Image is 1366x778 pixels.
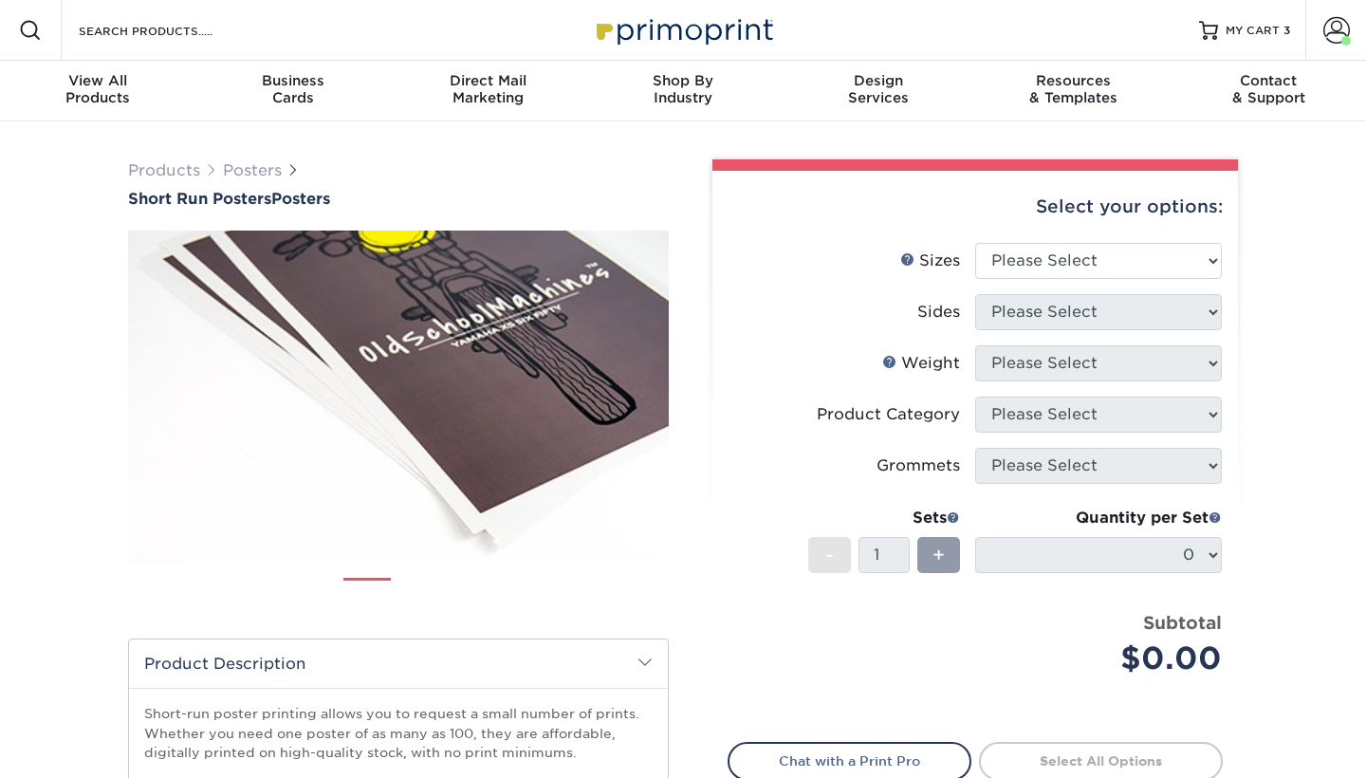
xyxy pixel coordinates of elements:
[975,507,1222,529] div: Quantity per Set
[781,61,976,121] a: DesignServices
[781,72,976,89] span: Design
[976,61,1172,121] a: Resources& Templates
[728,171,1223,243] div: Select your options:
[390,72,585,89] span: Direct Mail
[1226,23,1280,39] span: MY CART
[77,19,262,42] input: SEARCH PRODUCTS.....
[128,161,200,179] a: Products
[882,352,960,375] div: Weight
[128,190,669,208] h1: Posters
[1171,61,1366,121] a: Contact& Support
[808,507,960,529] div: Sets
[129,639,668,688] h2: Product Description
[781,72,976,106] div: Services
[128,190,669,208] a: Short Run PostersPosters
[825,541,834,569] span: -
[817,403,960,426] div: Product Category
[900,250,960,272] div: Sizes
[585,61,781,121] a: Shop ByIndustry
[989,636,1222,681] div: $0.00
[195,72,391,106] div: Cards
[585,72,781,89] span: Shop By
[877,454,960,477] div: Grommets
[128,190,271,208] span: Short Run Posters
[976,72,1172,89] span: Resources
[932,541,945,569] span: +
[1143,612,1222,633] strong: Subtotal
[343,571,391,619] img: Posters 01
[5,720,161,771] iframe: Google Customer Reviews
[976,72,1172,106] div: & Templates
[588,9,778,50] img: Primoprint
[1171,72,1366,89] span: Contact
[1283,24,1290,37] span: 3
[128,210,669,583] img: Short Run Posters 01
[390,72,585,106] div: Marketing
[390,61,585,121] a: Direct MailMarketing
[195,72,391,89] span: Business
[585,72,781,106] div: Industry
[195,61,391,121] a: BusinessCards
[1171,72,1366,106] div: & Support
[917,301,960,324] div: Sides
[407,570,454,618] img: Posters 02
[223,161,282,179] a: Posters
